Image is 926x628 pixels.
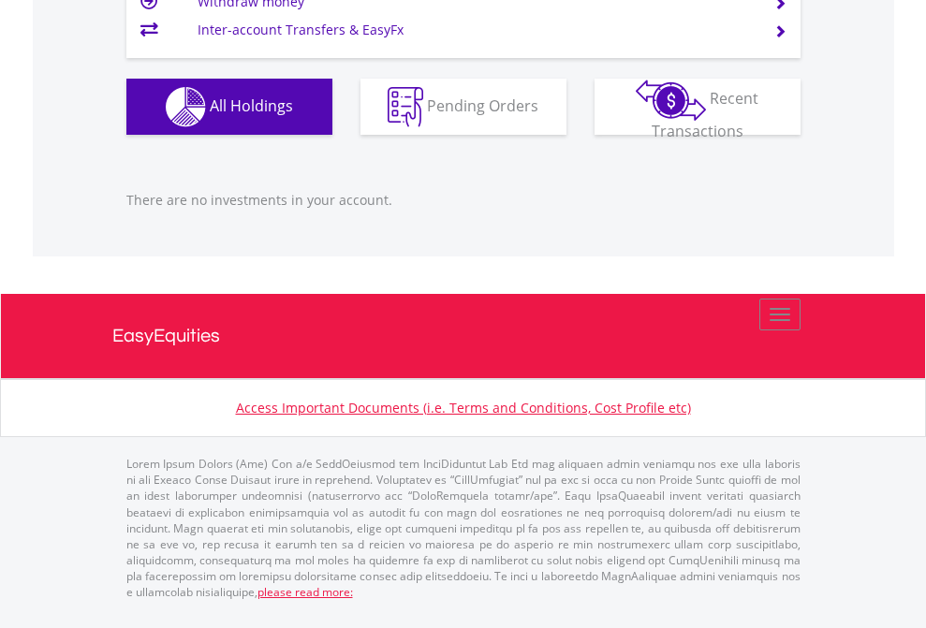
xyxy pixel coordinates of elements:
[636,80,706,121] img: transactions-zar-wht.png
[126,456,801,600] p: Lorem Ipsum Dolors (Ame) Con a/e SeddOeiusmod tem InciDiduntut Lab Etd mag aliquaen admin veniamq...
[126,191,801,210] p: There are no investments in your account.
[198,16,751,44] td: Inter-account Transfers & EasyFx
[112,294,815,378] a: EasyEquities
[166,87,206,127] img: holdings-wht.png
[257,584,353,600] a: please read more:
[595,79,801,135] button: Recent Transactions
[210,95,293,115] span: All Holdings
[126,79,332,135] button: All Holdings
[360,79,566,135] button: Pending Orders
[427,95,538,115] span: Pending Orders
[388,87,423,127] img: pending_instructions-wht.png
[236,399,691,416] a: Access Important Documents (i.e. Terms and Conditions, Cost Profile etc)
